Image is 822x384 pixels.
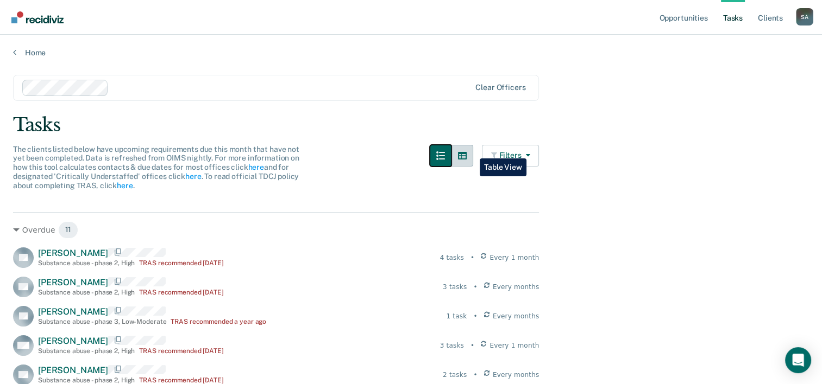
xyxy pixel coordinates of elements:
a: here [117,181,133,190]
div: Substance abuse - phase 2 , High [38,289,135,296]
span: [PERSON_NAME] [38,336,108,346]
div: • [470,341,474,350]
span: [PERSON_NAME] [38,248,108,258]
div: • [470,253,474,263]
div: TRAS recommended a year ago [171,318,266,325]
div: TRAS recommended [DATE] [139,259,223,267]
div: • [473,370,477,380]
div: TRAS recommended [DATE] [139,376,223,384]
div: 3 tasks [440,341,464,350]
img: Recidiviz [11,11,64,23]
div: TRAS recommended [DATE] [139,289,223,296]
div: Tasks [13,114,809,136]
span: 11 [58,221,79,239]
div: Substance abuse - phase 3 , Low-Moderate [38,318,166,325]
div: Overdue 11 [13,221,539,239]
span: Every 1 month [490,341,539,350]
button: Filters [482,145,539,167]
div: 3 tasks [443,282,467,292]
span: Every months [493,370,539,380]
span: [PERSON_NAME] [38,306,108,317]
span: [PERSON_NAME] [38,365,108,375]
div: Substance abuse - phase 2 , High [38,259,135,267]
div: 1 task [446,311,467,321]
span: Every months [493,282,539,292]
span: Every months [493,311,539,321]
div: Substance abuse - phase 2 , High [38,347,135,355]
span: [PERSON_NAME] [38,277,108,287]
a: here [185,172,201,181]
span: Every 1 month [490,253,539,263]
span: The clients listed below have upcoming requirements due this month that have not yet been complet... [13,145,299,190]
div: 4 tasks [440,253,464,263]
button: Profile dropdown button [796,8,813,25]
div: • [473,282,477,292]
div: • [473,311,477,321]
a: here [248,163,263,171]
div: Substance abuse - phase 2 , High [38,376,135,384]
div: Open Intercom Messenger [785,347,811,373]
div: 2 tasks [443,370,467,380]
div: S A [796,8,813,25]
div: Clear officers [475,83,525,92]
div: TRAS recommended [DATE] [139,347,223,355]
a: Home [13,48,809,57]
